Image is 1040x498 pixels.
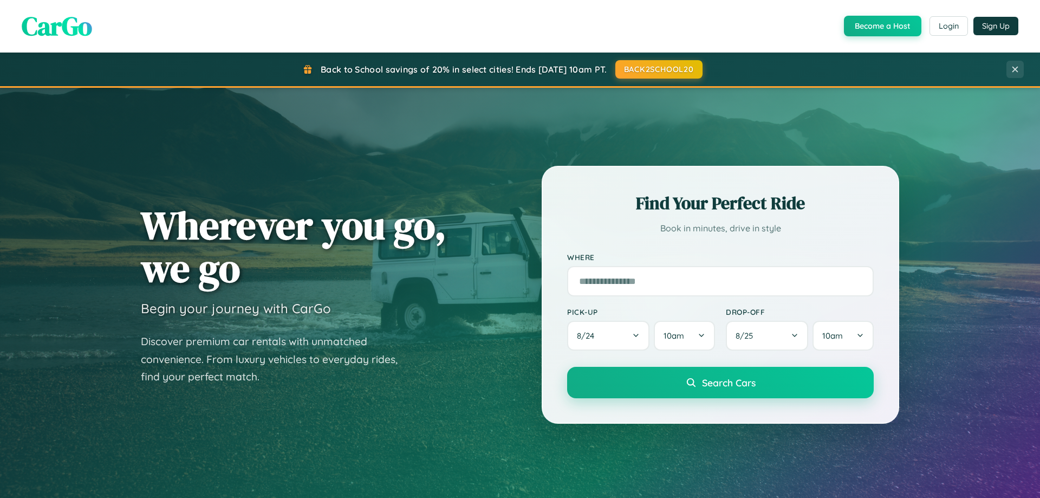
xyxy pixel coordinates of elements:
span: 10am [664,331,684,341]
span: CarGo [22,8,92,44]
h3: Begin your journey with CarGo [141,300,331,316]
p: Book in minutes, drive in style [567,221,874,236]
span: 8 / 24 [577,331,600,341]
span: 8 / 25 [736,331,758,341]
button: Login [929,16,968,36]
h1: Wherever you go, we go [141,204,446,289]
label: Where [567,253,874,262]
button: Sign Up [973,17,1018,35]
button: 10am [812,321,874,351]
label: Drop-off [726,307,874,316]
button: Search Cars [567,367,874,398]
span: 10am [822,331,843,341]
h2: Find Your Perfect Ride [567,191,874,215]
label: Pick-up [567,307,715,316]
span: Back to School savings of 20% in select cities! Ends [DATE] 10am PT. [321,64,607,75]
button: 8/25 [726,321,808,351]
span: Search Cars [702,377,756,389]
button: BACK2SCHOOL20 [615,60,703,79]
p: Discover premium car rentals with unmatched convenience. From luxury vehicles to everyday rides, ... [141,333,412,386]
button: Become a Host [844,16,921,36]
button: 10am [654,321,715,351]
button: 8/24 [567,321,649,351]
